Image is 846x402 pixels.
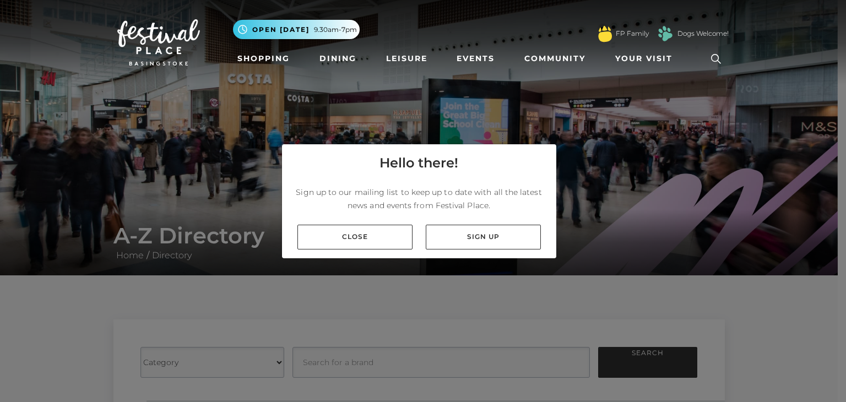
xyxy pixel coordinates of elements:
button: Open [DATE] 9.30am-7pm [233,20,360,39]
span: Open [DATE] [252,25,310,35]
a: Dining [315,48,361,69]
span: Your Visit [615,53,673,64]
a: Your Visit [611,48,682,69]
a: Community [520,48,590,69]
a: Events [452,48,499,69]
a: FP Family [616,29,649,39]
a: Close [297,225,413,249]
img: Festival Place Logo [117,19,200,66]
a: Sign up [426,225,541,249]
h4: Hello there! [379,153,458,173]
span: 9.30am-7pm [314,25,357,35]
a: Leisure [382,48,432,69]
a: Dogs Welcome! [677,29,729,39]
p: Sign up to our mailing list to keep up to date with all the latest news and events from Festival ... [291,186,547,212]
a: Shopping [233,48,294,69]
